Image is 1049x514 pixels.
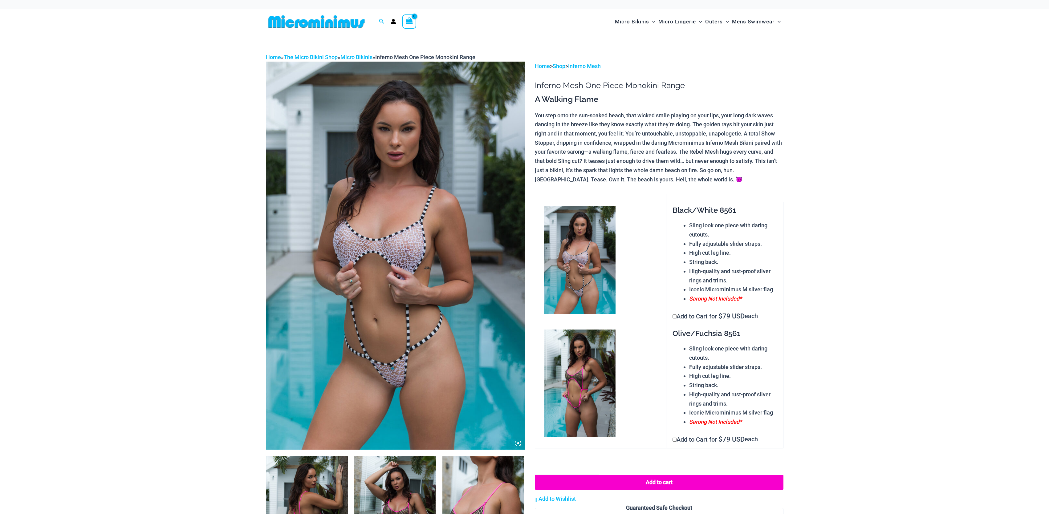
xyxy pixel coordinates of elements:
li: String back. [689,381,778,390]
span: Micro Lingerie [658,14,696,30]
input: Product quantity [535,457,599,475]
span: Outers [705,14,723,30]
a: View Shopping Cart, empty [402,14,417,29]
a: Micro BikinisMenu ToggleMenu Toggle [613,12,657,31]
a: Micro Bikinis [340,54,372,60]
input: Add to Cart for$79 USD each [673,438,677,442]
span: Black/White 8561 [673,206,736,215]
span: each [745,312,758,321]
a: Inferno Mesh [568,63,601,69]
span: Sarong Not Included* [689,419,742,425]
li: Sling look one piece with daring cutouts. [689,221,778,239]
p: You step onto the sun-soaked beach, that wicked smile playing on your lips, your long dark waves ... [535,111,783,184]
a: Shop [553,63,565,69]
img: Inferno Mesh Black White 8561 One Piece [266,62,525,450]
span: $ [718,435,722,443]
a: Home [535,63,550,69]
a: Mens SwimwearMenu ToggleMenu Toggle [730,12,782,31]
li: High cut leg line. [689,371,778,381]
li: Sling look one piece with daring cutouts. [689,344,778,362]
p: > > [535,62,783,71]
span: » » » [266,54,475,60]
span: Olive/Fuchsia 8561 [673,329,740,338]
a: Home [266,54,281,60]
img: Inferno Mesh Black White 8561 One Piece [544,206,616,314]
span: 79 USD [718,435,745,444]
li: Fully adjustable slider straps. [689,239,778,249]
label: Add to Cart for [673,313,758,320]
a: Micro LingerieMenu ToggleMenu Toggle [657,12,704,31]
nav: Site Navigation [612,11,783,32]
label: Add to Cart for [673,436,758,443]
a: Search icon link [379,18,384,26]
a: The Micro Bikini Shop [284,54,338,60]
span: each [745,435,758,444]
button: Add to cart [535,475,783,490]
a: OutersMenu ToggleMenu Toggle [704,12,730,31]
li: High cut leg line. [689,248,778,257]
input: Add to Cart for$79 USD each [673,314,677,318]
span: Add to Wishlist [539,496,576,502]
li: Iconic Microminimus M silver flag [689,285,778,294]
li: String back. [689,257,778,267]
li: High-quality and rust-proof silver rings and trims. [689,267,778,285]
h1: Inferno Mesh One Piece Monokini Range [535,81,783,90]
span: Menu Toggle [723,14,729,30]
span: Menu Toggle [696,14,702,30]
span: Mens Swimwear [732,14,775,30]
span: $ [718,312,722,320]
span: Micro Bikinis [615,14,649,30]
span: Menu Toggle [775,14,781,30]
legend: Guaranteed Safe Checkout [624,503,695,512]
h3: A Walking Flame [535,94,783,105]
span: Sarong Not Included* [689,295,742,302]
img: MM SHOP LOGO FLAT [266,15,367,29]
li: Fully adjustable slider straps. [689,362,778,372]
span: Inferno Mesh One Piece Monokini Range [375,54,475,60]
li: Iconic Microminimus M silver flag [689,408,778,417]
a: Add to Wishlist [535,494,576,504]
li: High-quality and rust-proof silver rings and trims. [689,390,778,408]
span: 79 USD [718,312,745,321]
span: Menu Toggle [649,14,655,30]
a: Account icon link [391,19,396,24]
img: Inferno Mesh Olive Fuchsia 8561 One Piece [544,330,616,437]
